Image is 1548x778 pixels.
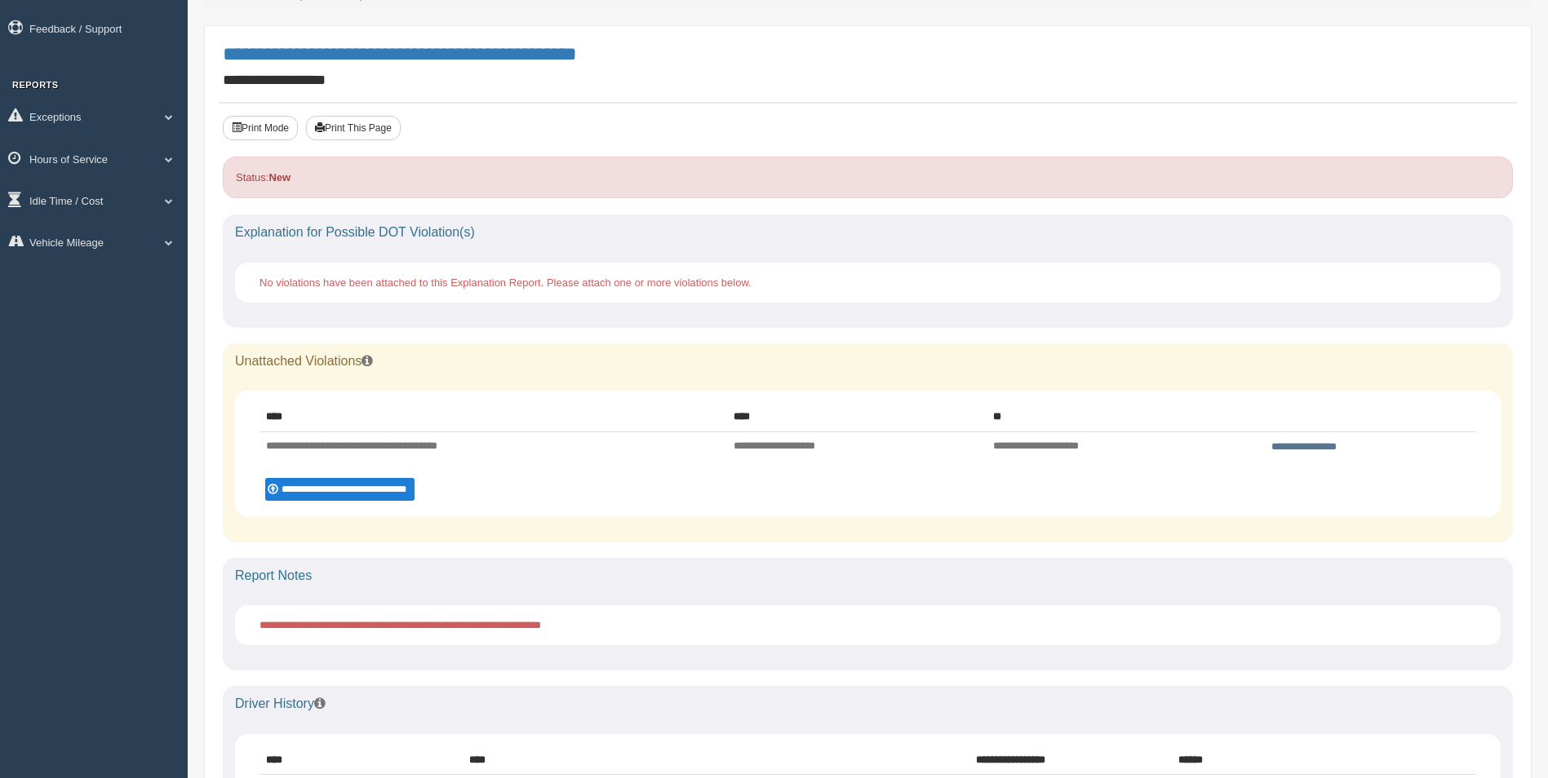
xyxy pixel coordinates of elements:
[223,214,1513,250] div: Explanation for Possible DOT Violation(s)
[223,686,1513,722] div: Driver History
[223,116,298,140] button: Print Mode
[259,276,752,289] span: No violations have been attached to this Explanation Report. Please attach one or more violations...
[223,558,1513,594] div: Report Notes
[268,171,291,183] strong: New
[223,157,1513,198] div: Status:
[306,116,401,140] button: Print This Page
[223,343,1513,379] div: Unattached Violations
